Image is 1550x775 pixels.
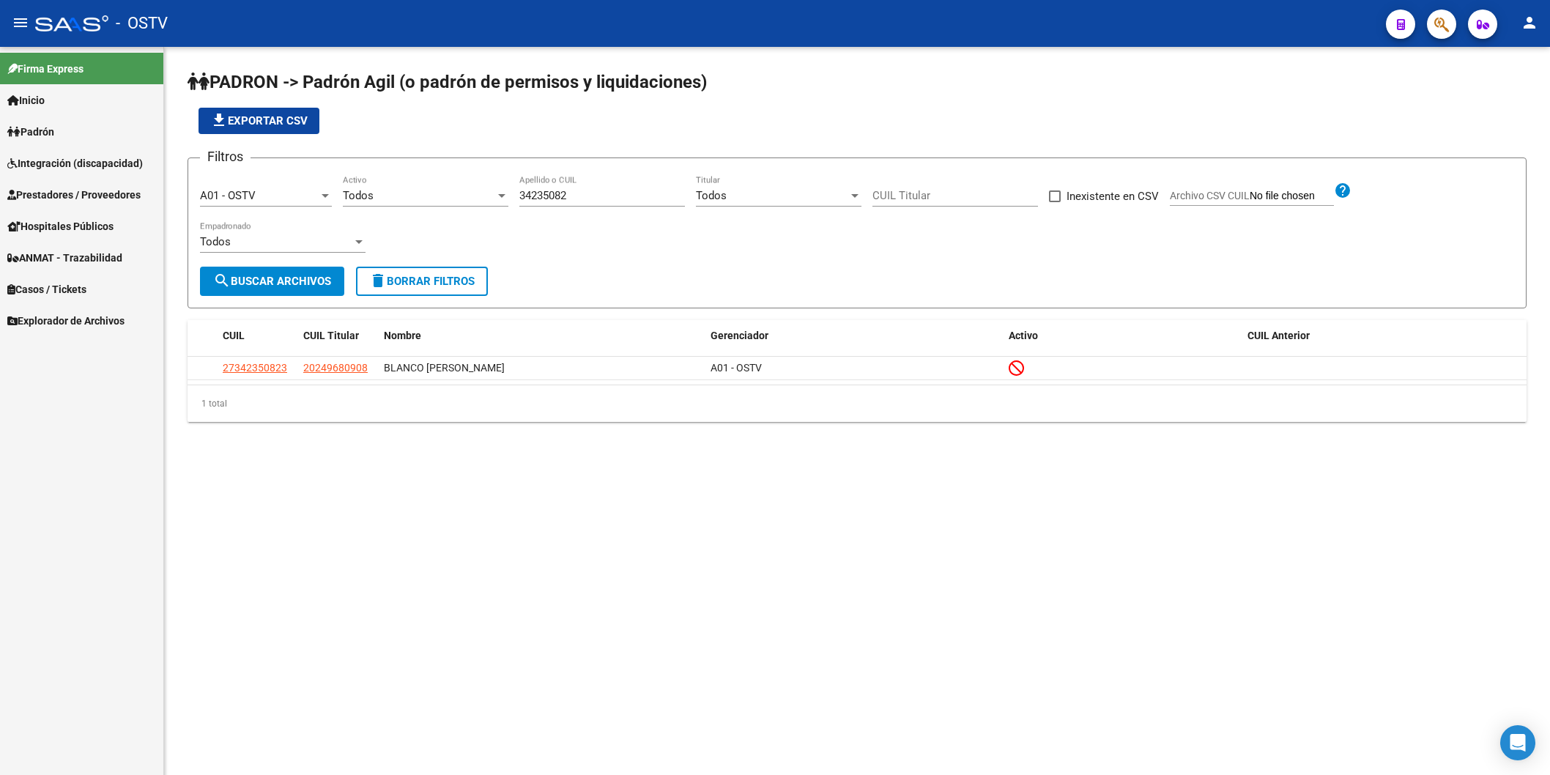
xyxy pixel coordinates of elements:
mat-icon: menu [12,14,29,31]
mat-icon: delete [369,272,387,289]
span: Todos [343,189,374,202]
span: - OSTV [116,7,168,40]
span: Padrón [7,124,54,140]
span: Archivo CSV CUIL [1170,190,1250,201]
span: Gerenciador [711,330,768,341]
span: Borrar Filtros [369,275,475,288]
button: Borrar Filtros [356,267,488,296]
mat-icon: search [213,272,231,289]
span: Hospitales Públicos [7,218,114,234]
span: CUIL [223,330,245,341]
span: Prestadores / Proveedores [7,187,141,203]
datatable-header-cell: Gerenciador [705,320,1002,352]
span: Inexistente en CSV [1067,188,1159,205]
span: Integración (discapacidad) [7,155,143,171]
span: Exportar CSV [210,114,308,127]
span: CUIL Anterior [1247,330,1310,341]
div: Open Intercom Messenger [1500,725,1535,760]
span: ANMAT - Trazabilidad [7,250,122,266]
span: Explorador de Archivos [7,313,125,329]
span: A01 - OSTV [200,189,256,202]
button: Exportar CSV [199,108,319,134]
mat-icon: help [1334,182,1351,199]
h3: Filtros [200,147,251,167]
span: 27342350823 [223,362,287,374]
datatable-header-cell: CUIL Anterior [1242,320,1539,352]
span: Activo [1009,330,1038,341]
datatable-header-cell: Nombre [378,320,705,352]
span: A01 - OSTV [711,362,762,374]
datatable-header-cell: Activo [1003,320,1242,352]
span: 20249680908 [303,362,368,374]
span: PADRON -> Padrón Agil (o padrón de permisos y liquidaciones) [188,72,707,92]
datatable-header-cell: CUIL Titular [297,320,378,352]
span: Nombre [384,330,421,341]
input: Archivo CSV CUIL [1250,190,1334,203]
div: 1 total [188,385,1527,422]
span: Inicio [7,92,45,108]
span: Todos [696,189,727,202]
mat-icon: person [1521,14,1538,31]
span: Casos / Tickets [7,281,86,297]
datatable-header-cell: CUIL [217,320,297,352]
span: CUIL Titular [303,330,359,341]
span: BLANCO [PERSON_NAME] [384,362,505,374]
mat-icon: file_download [210,111,228,129]
span: Todos [200,235,231,248]
span: Firma Express [7,61,84,77]
button: Buscar Archivos [200,267,344,296]
span: Buscar Archivos [213,275,331,288]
